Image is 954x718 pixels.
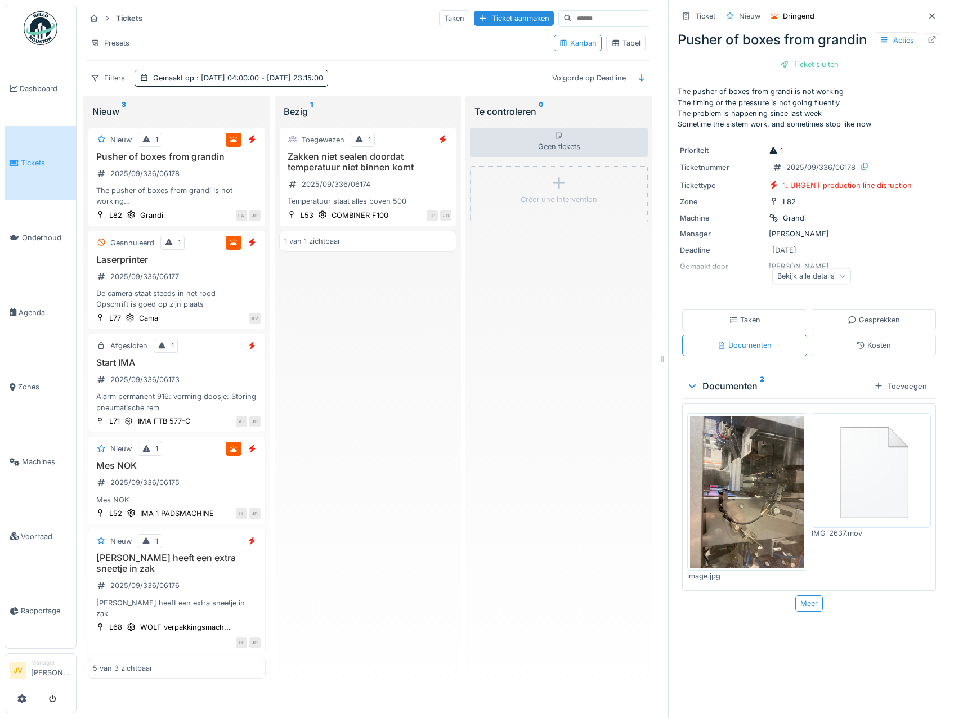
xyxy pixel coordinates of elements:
[5,275,76,350] a: Agenda
[690,416,804,568] img: axxkx5j93mic06z6k31fsq58cgaw
[5,499,76,574] a: Voorraad
[5,574,76,649] a: Rapportage
[302,134,344,145] div: Toegewezen
[20,83,71,94] span: Dashboard
[332,210,388,221] div: COMBINER F100
[249,313,261,324] div: KV
[680,228,938,239] div: [PERSON_NAME]
[5,51,76,126] a: Dashboard
[870,379,931,394] div: Toevoegen
[93,288,261,309] div: De camera staat steeds in het rood Opschrift is goed op zijn plaats
[140,210,163,221] div: Grandi
[153,73,323,83] div: Gemaakt op
[24,11,57,45] img: Badge_color-CXgf-gQk.svg
[539,105,544,118] sup: 0
[729,315,760,325] div: Taken
[559,38,597,48] div: Kanban
[110,477,180,488] div: 2025/09/336/06175
[680,162,764,173] div: Ticketnummer
[194,74,323,82] span: : [DATE] 04:00:00 - [DATE] 23:15:00
[155,536,158,546] div: 1
[110,168,180,179] div: 2025/09/336/06178
[783,196,796,207] div: L82
[236,210,247,221] div: LA
[812,528,931,538] div: IMG_2637.mov
[368,134,371,145] div: 1
[783,11,814,21] div: Dringend
[856,340,891,351] div: Kosten
[10,662,26,679] li: JV
[93,460,261,471] h3: Mes NOK
[470,128,648,157] div: Geen tickets
[687,379,870,393] div: Documenten
[795,595,823,612] div: Meer
[138,416,190,427] div: IMA FTB 577-C
[22,456,71,467] span: Machines
[110,536,132,546] div: Nieuw
[440,210,451,221] div: JD
[139,313,158,324] div: Cama
[178,237,181,248] div: 1
[680,145,764,156] div: Prioriteit
[680,245,764,255] div: Deadline
[848,315,900,325] div: Gesprekken
[93,495,261,505] div: Mes NOK
[21,531,71,542] span: Voorraad
[760,379,764,393] sup: 2
[155,134,158,145] div: 1
[680,213,764,223] div: Machine
[680,180,764,191] div: Tickettype
[122,105,126,118] sup: 3
[22,232,71,243] span: Onderhoud
[678,30,940,50] div: Pusher of boxes from grandin
[772,268,851,284] div: Bekijk alle details
[93,151,261,162] h3: Pusher of boxes from grandin
[249,210,261,221] div: JD
[21,605,71,616] span: Rapportage
[18,382,71,392] span: Zones
[110,237,154,248] div: Geannuleerd
[93,598,261,619] div: [PERSON_NAME] heeft een extra sneetje in zak
[109,508,122,519] div: L52
[109,416,120,427] div: L71
[786,162,856,173] div: 2025/09/336/06178
[110,443,132,454] div: Nieuw
[236,416,247,427] div: AT
[427,210,438,221] div: TP
[31,658,71,683] li: [PERSON_NAME]
[93,553,261,574] h3: [PERSON_NAME] heeft een extra sneetje in zak
[31,658,71,667] div: Manager
[284,236,341,246] div: 1 van 1 zichtbaar
[21,158,71,168] span: Tickets
[110,340,147,351] div: Afgesloten
[439,10,469,26] div: Taken
[111,13,147,24] strong: Tickets
[687,571,807,581] div: image.jpg
[93,185,261,207] div: The pusher of boxes from grandi is not working The timing or the pressure is not going fluently T...
[93,254,261,265] h3: Laserprinter
[814,416,929,525] img: 84750757-fdcc6f00-afbb-11ea-908a-1074b026b06b.png
[236,508,247,519] div: LL
[5,126,76,201] a: Tickets
[310,105,313,118] sup: 1
[140,622,231,632] div: WOLF verpakkingsmach...
[611,38,641,48] div: Tabel
[110,580,180,591] div: 2025/09/336/06176
[110,134,132,145] div: Nieuw
[772,245,796,255] div: [DATE]
[249,508,261,519] div: JD
[109,313,121,324] div: L77
[680,228,764,239] div: Manager
[474,11,554,26] div: Ticket aanmaken
[776,57,843,72] div: Ticket sluiten
[92,105,261,118] div: Nieuw
[140,508,214,519] div: IMA 1 PADSMACHINE
[86,35,135,51] div: Presets
[695,11,715,21] div: Ticket
[739,11,760,21] div: Nieuw
[474,105,643,118] div: Te controleren
[783,213,806,223] div: Grandi
[93,357,261,368] h3: Start IMA
[109,210,122,221] div: L82
[5,200,76,275] a: Onderhoud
